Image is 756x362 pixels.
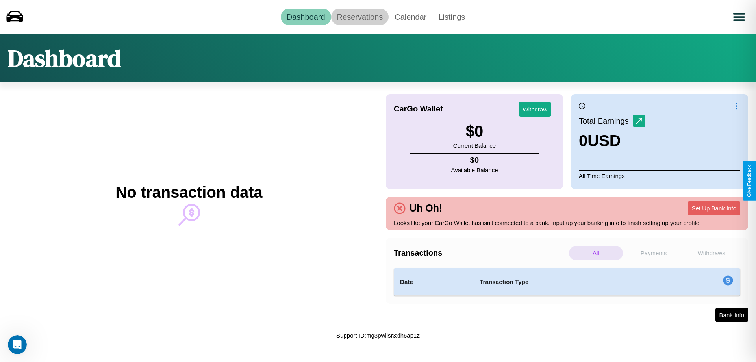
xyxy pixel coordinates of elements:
button: Withdraw [519,102,551,117]
p: Support ID: mg3pwlisr3xlh6ap1z [336,330,420,341]
p: Payments [627,246,681,260]
table: simple table [394,268,740,296]
h4: CarGo Wallet [394,104,443,113]
h1: Dashboard [8,42,121,74]
a: Dashboard [281,9,331,25]
p: Total Earnings [579,114,633,128]
a: Listings [432,9,471,25]
p: Looks like your CarGo Wallet has isn't connected to a bank. Input up your banking info to finish ... [394,217,740,228]
h4: Transactions [394,249,567,258]
p: All Time Earnings [579,170,740,181]
iframe: Intercom live chat [8,335,27,354]
h4: $ 0 [451,156,498,165]
button: Set Up Bank Info [688,201,740,215]
h4: Uh Oh! [406,202,446,214]
h4: Date [400,277,467,287]
h3: 0 USD [579,132,645,150]
p: Current Balance [453,140,496,151]
h3: $ 0 [453,123,496,140]
p: Available Balance [451,165,498,175]
div: Give Feedback [747,165,752,197]
h4: Transaction Type [480,277,658,287]
p: All [569,246,623,260]
a: Reservations [331,9,389,25]
button: Open menu [728,6,750,28]
h2: No transaction data [115,184,262,201]
button: Bank Info [715,308,748,322]
a: Calendar [389,9,432,25]
p: Withdraws [684,246,738,260]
